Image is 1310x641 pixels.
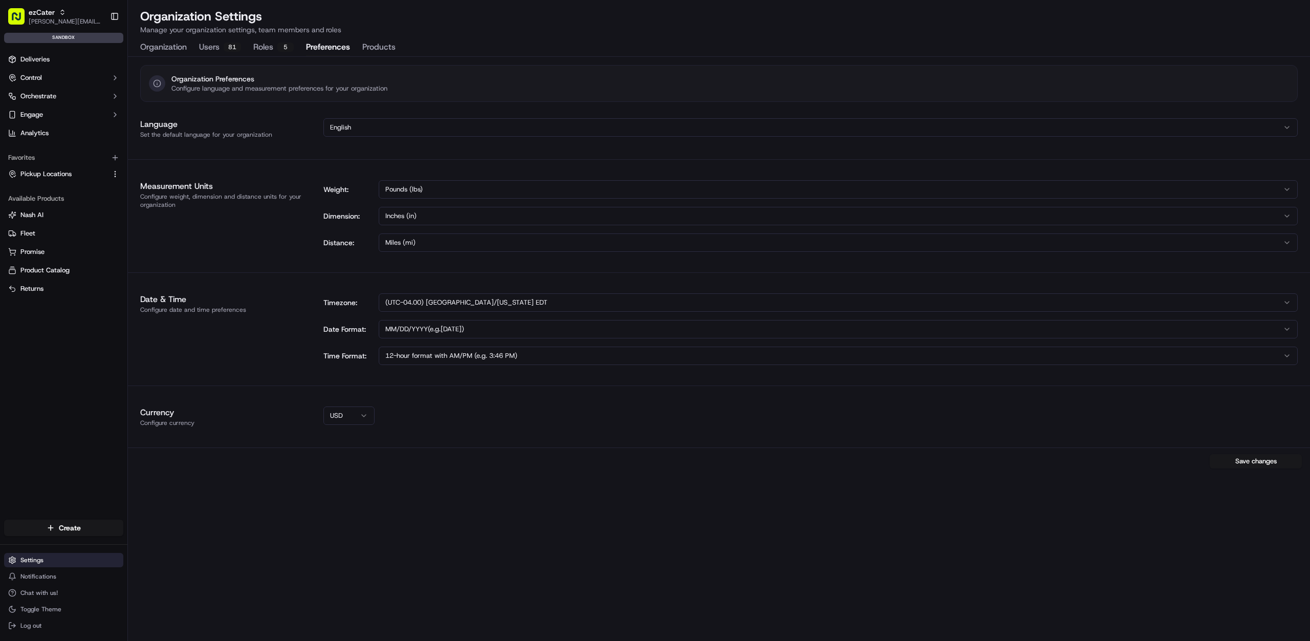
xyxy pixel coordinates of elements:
button: Toggle Theme [4,602,123,616]
button: Fleet [4,225,123,242]
button: Pickup Locations [4,166,123,182]
a: Returns [8,284,119,293]
button: [PERSON_NAME][EMAIL_ADDRESS][DOMAIN_NAME] [29,17,102,26]
span: Log out [20,622,41,630]
button: Save changes [1210,454,1302,468]
a: Analytics [4,125,123,141]
button: ezCater [29,7,55,17]
span: Pickup Locations [20,169,72,179]
button: ezCater[PERSON_NAME][EMAIL_ADDRESS][DOMAIN_NAME] [4,4,106,29]
div: Favorites [4,149,123,166]
div: 📗 [10,149,18,158]
button: Returns [4,281,123,297]
button: Control [4,70,123,86]
span: Promise [20,247,45,257]
label: Timezone: [323,297,375,308]
span: Knowledge Base [20,148,78,159]
span: Toggle Theme [20,605,61,613]
div: 💻 [86,149,95,158]
span: Notifications [20,572,56,581]
h1: Organization Settings [140,8,341,25]
span: Chat with us! [20,589,58,597]
span: Product Catalog [20,266,70,275]
button: Chat with us! [4,586,123,600]
img: 1736555255976-a54dd68f-1ca7-489b-9aae-adbdc363a1c4 [10,98,29,116]
label: Dimension: [323,211,375,221]
button: Product Catalog [4,262,123,279]
div: 5 [277,42,294,52]
div: We're available if you need us! [35,108,129,116]
span: Nash AI [20,210,43,220]
h3: Organization Preferences [171,74,387,84]
button: Promise [4,244,123,260]
div: Start new chat [35,98,168,108]
span: Returns [20,284,43,293]
label: Distance: [323,238,375,248]
span: Engage [20,110,43,119]
input: Got a question? Start typing here... [27,66,184,77]
button: Products [362,39,396,56]
a: Product Catalog [8,266,119,275]
span: Orchestrate [20,92,56,101]
a: 📗Knowledge Base [6,144,82,163]
a: Promise [8,247,119,257]
button: Log out [4,618,123,633]
button: Start new chat [174,101,186,113]
a: Powered byPylon [72,173,124,181]
span: Fleet [20,229,35,238]
p: Welcome 👋 [10,41,186,57]
h1: Language [140,118,311,131]
span: Deliveries [20,55,50,64]
p: Manage your organization settings, team members and roles [140,25,341,35]
div: Configure currency [140,419,311,427]
label: Weight: [323,184,375,195]
h1: Measurement Units [140,180,311,193]
button: Nash AI [4,207,123,223]
a: Nash AI [8,210,119,220]
div: 81 [224,42,241,52]
button: Engage [4,106,123,123]
span: Create [59,523,81,533]
h1: Date & Time [140,293,311,306]
h1: Currency [140,407,311,419]
button: Organization [140,39,187,56]
div: Configure weight, dimension and distance units for your organization [140,193,311,209]
div: Available Products [4,190,123,207]
span: Pylon [102,174,124,181]
span: Settings [20,556,43,564]
img: Nash [10,10,31,31]
button: Preferences [306,39,350,56]
a: Deliveries [4,51,123,68]
button: Settings [4,553,123,567]
span: API Documentation [97,148,164,159]
div: Set the default language for your organization [140,131,311,139]
span: Analytics [20,129,49,138]
a: Fleet [8,229,119,238]
label: Time Format: [323,351,375,361]
button: Users [199,39,241,56]
button: Notifications [4,569,123,584]
label: Date Format: [323,324,375,334]
button: Roles [253,39,294,56]
button: Create [4,520,123,536]
div: sandbox [4,33,123,43]
p: Configure language and measurement preferences for your organization [171,84,387,93]
a: 💻API Documentation [82,144,168,163]
a: Pickup Locations [8,169,107,179]
button: Orchestrate [4,88,123,104]
span: Control [20,73,42,82]
div: Configure date and time preferences [140,306,311,314]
